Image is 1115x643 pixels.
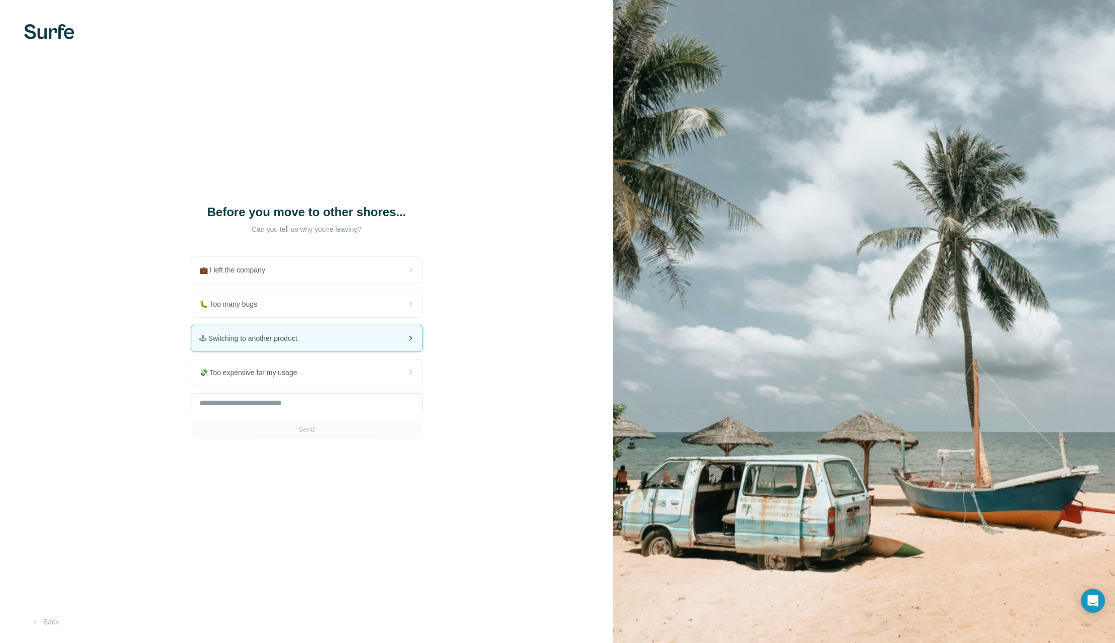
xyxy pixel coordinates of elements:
span: 💼 I left the company [199,265,273,275]
button: Back [24,613,66,631]
div: Open Intercom Messenger [1081,589,1105,613]
h1: Before you move to other shores... [206,204,407,220]
span: 💸 Too expensive for my usage [199,368,305,378]
span: 🕹 Switching to another product [199,333,305,343]
img: Surfe's logo [24,24,74,39]
p: Can you tell us why you're leaving? [206,224,407,234]
span: 🐛 Too many bugs [199,299,266,309]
